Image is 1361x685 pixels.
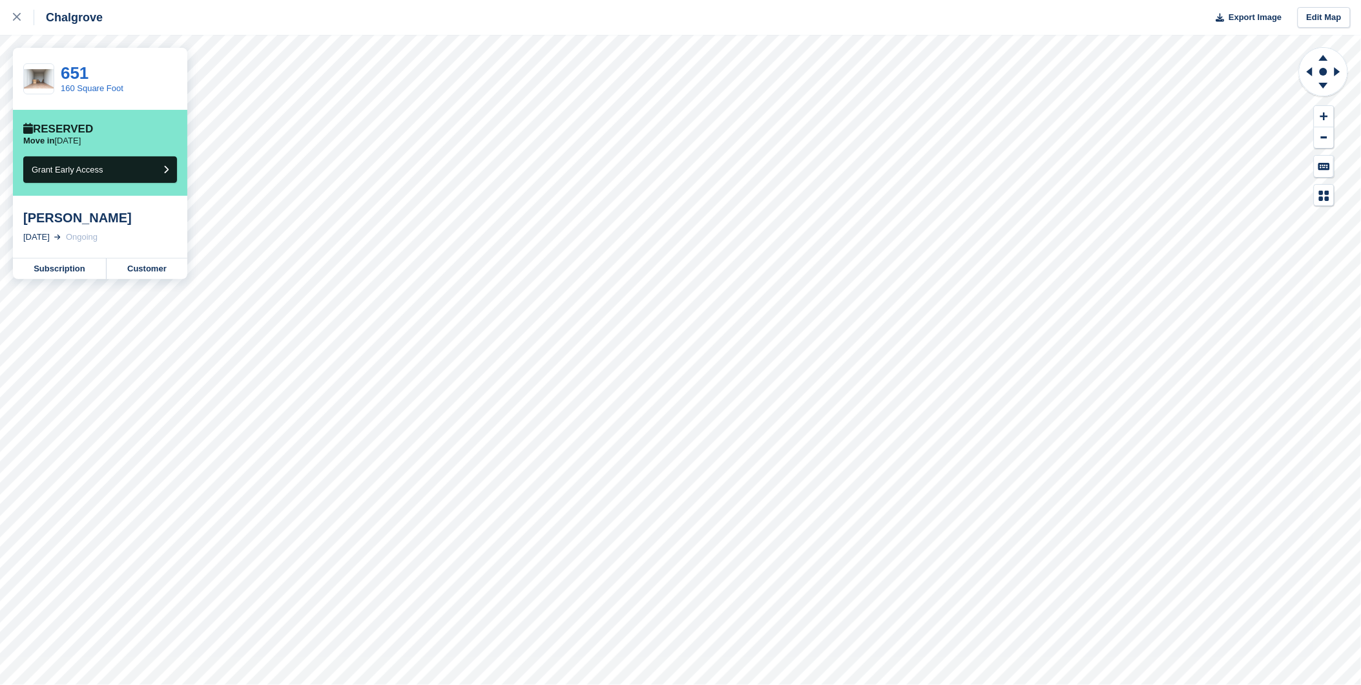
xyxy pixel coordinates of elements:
a: Edit Map [1298,7,1351,28]
span: Grant Early Access [32,165,103,174]
div: [PERSON_NAME] [23,210,177,226]
span: Move in [23,136,54,145]
span: Export Image [1229,11,1282,24]
a: 160 Square Foot [61,83,123,93]
button: Keyboard Shortcuts [1314,156,1334,177]
a: 651 [61,63,88,83]
div: Reserved [23,123,93,136]
a: Customer [107,258,187,279]
div: Ongoing [66,231,98,244]
img: arrow-right-light-icn-cde0832a797a2874e46488d9cf13f60e5c3a73dbe684e267c42b8395dfbc2abf.svg [54,235,61,240]
div: [DATE] [23,231,50,244]
img: 160%20Square%20Foot.jpg [24,69,54,89]
button: Map Legend [1314,185,1334,206]
div: Chalgrove [34,10,103,25]
a: Subscription [13,258,107,279]
p: [DATE] [23,136,81,146]
button: Zoom In [1314,106,1334,127]
button: Zoom Out [1314,127,1334,149]
button: Export Image [1209,7,1282,28]
button: Grant Early Access [23,156,177,183]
